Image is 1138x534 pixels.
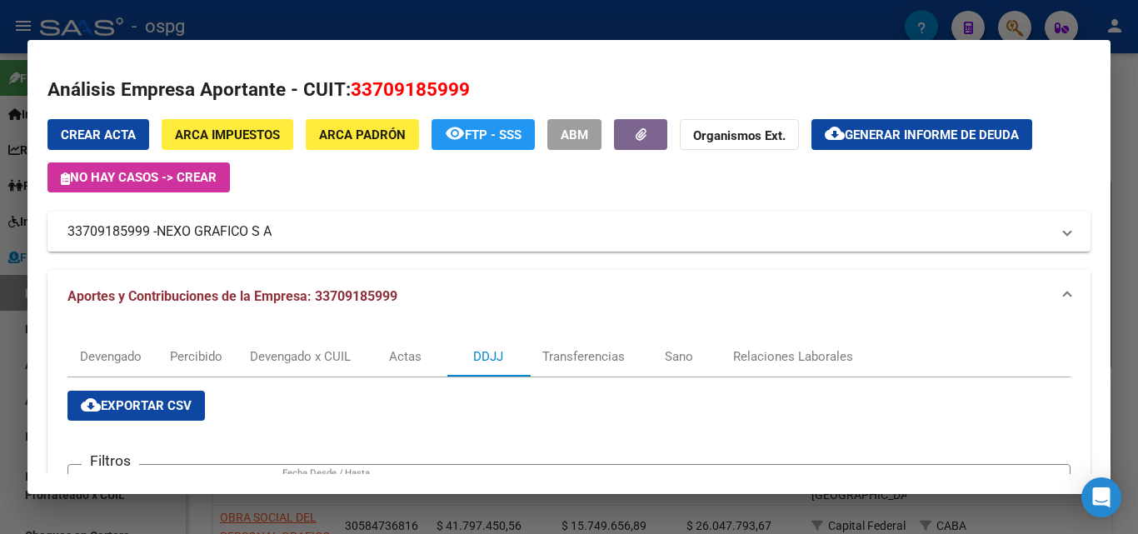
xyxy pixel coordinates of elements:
[561,127,588,142] span: ABM
[47,162,230,192] button: No hay casos -> Crear
[67,288,397,304] span: Aportes y Contribuciones de la Empresa: 33709185999
[389,347,422,366] div: Actas
[351,78,470,100] span: 33709185999
[432,119,535,150] button: FTP - SSS
[81,398,192,413] span: Exportar CSV
[825,123,845,143] mat-icon: cloud_download
[465,127,522,142] span: FTP - SSS
[547,119,601,150] button: ABM
[61,127,136,142] span: Crear Acta
[47,212,1091,252] mat-expansion-panel-header: 33709185999 -NEXO GRAFICO S A
[665,347,693,366] div: Sano
[157,222,272,242] span: NEXO GRAFICO S A
[811,119,1032,150] button: Generar informe de deuda
[733,347,853,366] div: Relaciones Laborales
[473,347,503,366] div: DDJJ
[170,347,222,366] div: Percibido
[81,395,101,415] mat-icon: cloud_download
[82,452,139,470] h3: Filtros
[542,347,625,366] div: Transferencias
[175,127,280,142] span: ARCA Impuestos
[47,119,149,150] button: Crear Acta
[47,76,1091,104] h2: Análisis Empresa Aportante - CUIT:
[47,270,1091,323] mat-expansion-panel-header: Aportes y Contribuciones de la Empresa: 33709185999
[445,123,465,143] mat-icon: remove_red_eye
[845,127,1019,142] span: Generar informe de deuda
[680,119,799,150] button: Organismos Ext.
[693,128,786,143] strong: Organismos Ext.
[67,391,205,421] button: Exportar CSV
[80,347,142,366] div: Devengado
[67,222,1051,242] mat-panel-title: 33709185999 -
[61,170,217,185] span: No hay casos -> Crear
[250,347,351,366] div: Devengado x CUIL
[162,119,293,150] button: ARCA Impuestos
[319,127,406,142] span: ARCA Padrón
[306,119,419,150] button: ARCA Padrón
[1081,477,1121,517] div: Open Intercom Messenger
